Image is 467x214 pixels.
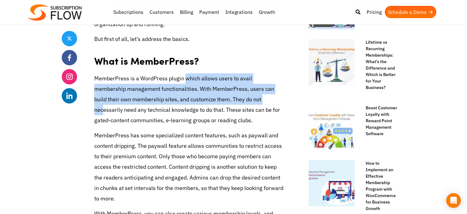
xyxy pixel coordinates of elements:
[94,73,283,126] p: MemberPress is a WordPress plugin which allows users to avail membership management functionaliti...
[94,54,199,68] strong: What is MemberPress?
[446,193,461,208] div: Open Intercom Messenger
[309,105,355,151] img: Reward Point Management Software
[222,6,256,18] a: Integrations
[177,6,196,18] a: Billing
[360,160,399,212] a: How to Implement an Effective Membership Program with WooCommerce for Business Growth
[94,34,283,44] p: But first of all, let’s address the basics.
[364,6,385,18] a: Pricing
[309,160,355,206] img: WooCommerce-membership-management
[28,4,82,21] img: Subscriptionflow
[309,39,355,85] img: Lifetime vs Recurring Memberships
[196,6,222,18] a: Payment
[110,6,146,18] a: Subscriptions
[146,6,177,18] a: Customers
[385,6,436,18] a: Schedule a Demo
[94,130,283,204] p: MemberPress has some specialized content features, such as paywall and content dripping. The payw...
[360,105,399,137] a: Boost Customer Loyalty with Reward Point Management Software
[360,39,399,91] a: Lifetime vs Recurring Memberships: What’s the Difference and Which is Better for Your Business?
[256,6,278,18] a: Growth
